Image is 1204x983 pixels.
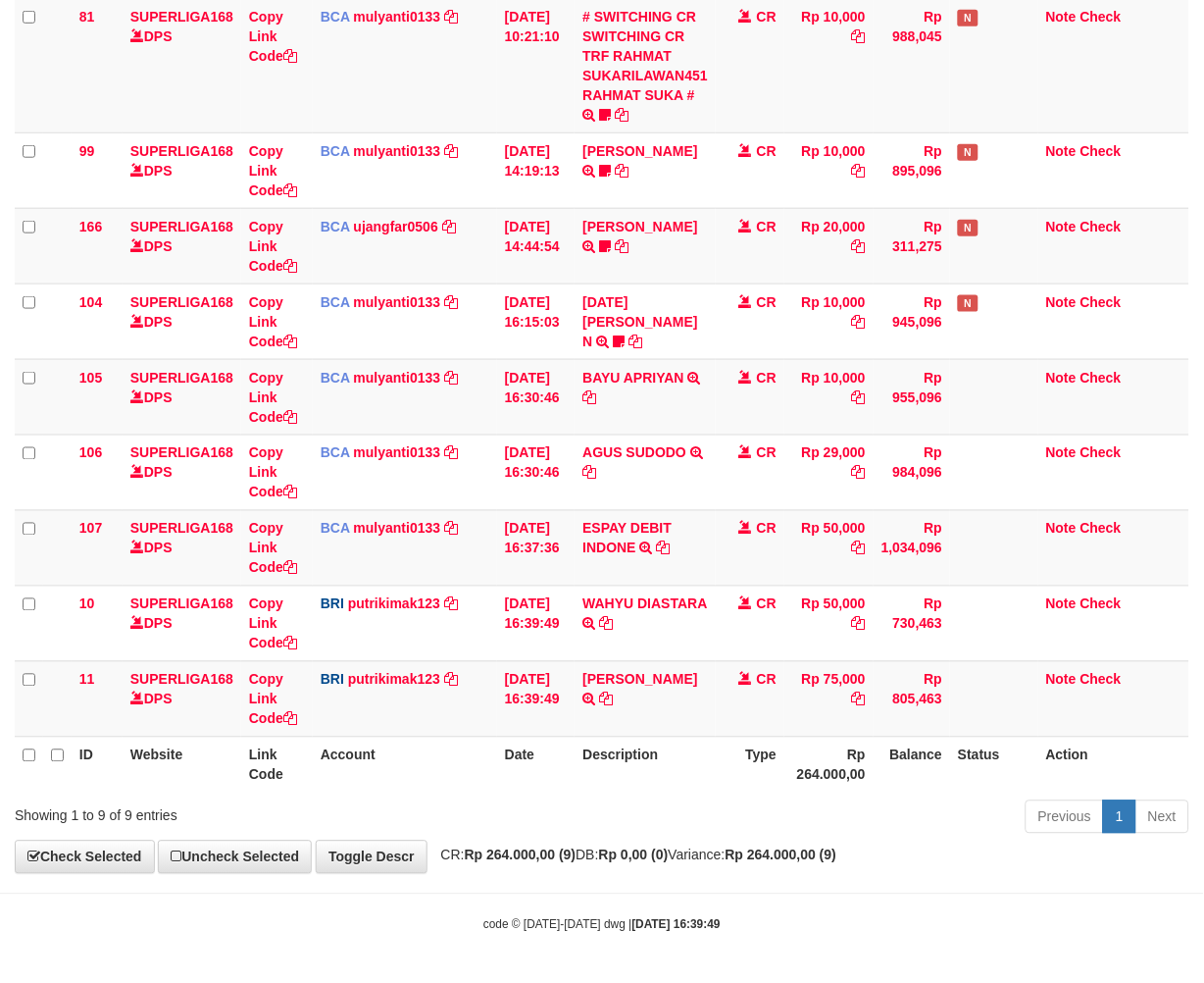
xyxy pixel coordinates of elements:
a: Note [1046,596,1077,612]
div: Showing 1 to 9 of 9 entries [15,799,487,826]
td: DPS [123,132,241,208]
a: Note [1046,370,1077,386]
span: 11 [79,672,95,688]
a: putrikimak123 [348,672,440,688]
td: [DATE] 16:15:03 [497,284,576,359]
span: 99 [79,143,95,159]
a: Check [1080,521,1122,537]
a: AGUS SUDODO [582,445,686,461]
a: Copy mulyanti0133 to clipboard [444,143,458,159]
span: Has Note [958,10,978,26]
td: Rp 895,096 [874,132,950,208]
td: Rp 311,275 [874,208,950,284]
a: Copy Rp 50,000 to clipboard [852,541,866,556]
span: 81 [79,9,95,25]
a: Check Selected [15,841,155,874]
span: CR [757,370,777,386]
a: Copy Rp 29,000 to clipboard [852,465,866,481]
a: WAHYU DIASTARA [582,596,707,612]
a: mulyanti0133 [354,445,441,461]
a: Note [1046,294,1077,310]
a: Check [1080,294,1122,310]
td: [DATE] 16:30:46 [497,435,576,510]
a: [DATE] [PERSON_NAME] N [582,294,697,349]
td: Rp 20,000 [784,208,874,284]
a: SUPERLIGA168 [130,370,233,386]
span: CR [757,445,777,461]
td: Rp 1,034,096 [874,510,950,586]
td: Rp 945,096 [874,284,950,359]
a: SUPERLIGA168 [130,596,233,612]
a: Previous [1026,801,1104,834]
a: Copy MUHAMMAD REZA to clipboard [615,163,628,179]
a: Copy putrikimak123 to clipboard [444,596,458,612]
span: 166 [79,219,102,234]
th: Type [716,737,784,793]
a: Copy BAYU APRIYAN to clipboard [582,389,596,405]
a: Copy Link Code [249,370,297,425]
span: BRI [321,596,344,612]
a: BAYU APRIYAN [582,370,683,386]
a: mulyanti0133 [354,9,441,25]
td: Rp 29,000 [784,435,874,510]
td: [DATE] 16:37:36 [497,510,576,586]
a: Copy Rp 10,000 to clipboard [852,314,866,330]
span: 107 [79,521,102,537]
td: DPS [123,586,241,661]
a: Copy Rp 10,000 to clipboard [852,389,866,405]
span: Has Note [958,220,978,236]
td: Rp 10,000 [784,284,874,359]
a: ujangfar0506 [354,219,438,234]
a: Copy putrikimak123 to clipboard [444,672,458,688]
a: Copy Link Code [249,9,297,64]
a: SUPERLIGA168 [130,143,233,159]
th: Link Code [241,737,313,793]
td: DPS [123,435,241,510]
td: DPS [123,661,241,737]
th: ID [72,737,123,793]
a: Copy mulyanti0133 to clipboard [444,294,458,310]
a: Copy Rp 10,000 to clipboard [852,28,866,44]
a: Copy mulyanti0133 to clipboard [444,445,458,461]
a: Note [1046,672,1077,688]
a: Note [1046,521,1077,537]
span: CR [757,521,777,537]
td: Rp 984,096 [874,435,950,510]
a: Copy AGUS SUDODO to clipboard [582,465,596,481]
a: Copy ZUL FIRMAN N to clipboard [628,334,642,349]
a: Check [1080,9,1122,25]
th: Action [1038,737,1189,793]
a: SUPERLIGA168 [130,672,233,688]
a: [PERSON_NAME] [582,672,697,688]
td: Rp 50,000 [784,510,874,586]
td: [DATE] 16:39:49 [497,661,576,737]
a: Copy Rp 10,000 to clipboard [852,163,866,179]
a: SUPERLIGA168 [130,294,233,310]
a: Copy ERO SAPUTRA to clipboard [599,692,613,707]
th: Date [497,737,576,793]
span: 106 [79,445,102,461]
a: Note [1046,143,1077,159]
a: Copy mulyanti0133 to clipboard [444,521,458,537]
td: DPS [123,208,241,284]
a: Check [1080,370,1122,386]
a: Check [1080,143,1122,159]
a: Copy Link Code [249,445,297,500]
td: DPS [123,510,241,586]
a: Copy Link Code [249,294,297,349]
th: Description [575,737,716,793]
td: [DATE] 14:44:54 [497,208,576,284]
strong: Rp 264.000,00 (9) [465,848,577,863]
span: BRI [321,672,344,688]
th: Rp 264.000,00 [784,737,874,793]
th: Status [950,737,1038,793]
a: Copy Link Code [249,521,297,576]
a: Copy Link Code [249,596,297,651]
a: Check [1080,445,1122,461]
a: Copy mulyanti0133 to clipboard [444,370,458,386]
span: BCA [321,445,350,461]
strong: [DATE] 16:39:49 [632,918,721,932]
span: BCA [321,521,350,537]
a: Uncheck Selected [158,841,312,874]
a: Copy NOVEN ELING PRAYOG to clipboard [615,238,628,254]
